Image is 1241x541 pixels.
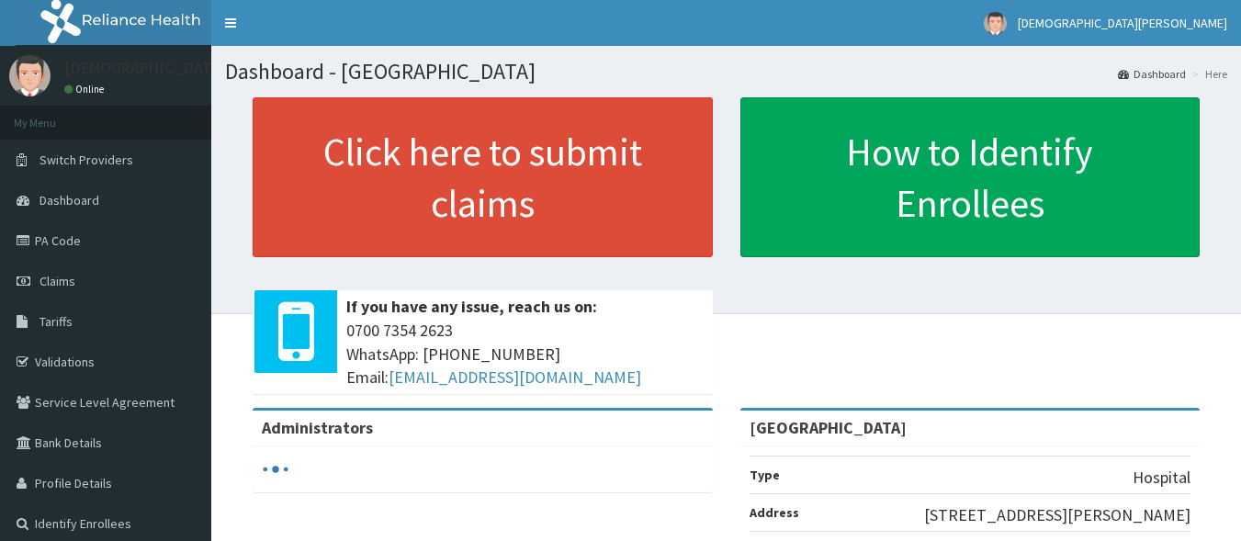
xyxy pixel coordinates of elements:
b: Address [750,504,799,521]
p: Hospital [1133,466,1190,490]
a: Click here to submit claims [253,97,713,257]
strong: [GEOGRAPHIC_DATA] [750,417,907,438]
li: Here [1188,66,1227,82]
span: Tariffs [39,313,73,330]
a: Dashboard [1118,66,1186,82]
a: Online [64,83,108,96]
img: User Image [9,55,51,96]
img: User Image [984,12,1007,35]
h1: Dashboard - [GEOGRAPHIC_DATA] [225,60,1227,84]
span: Claims [39,273,75,289]
span: Dashboard [39,192,99,209]
svg: audio-loading [262,456,289,483]
b: If you have any issue, reach us on: [346,296,597,317]
a: How to Identify Enrollees [740,97,1201,257]
span: [DEMOGRAPHIC_DATA][PERSON_NAME] [1018,15,1227,31]
a: [EMAIL_ADDRESS][DOMAIN_NAME] [389,366,641,388]
p: [STREET_ADDRESS][PERSON_NAME] [924,503,1190,527]
b: Type [750,467,780,483]
span: Switch Providers [39,152,133,168]
b: Administrators [262,417,373,438]
p: [DEMOGRAPHIC_DATA][PERSON_NAME] [64,60,347,76]
span: 0700 7354 2623 WhatsApp: [PHONE_NUMBER] Email: [346,319,704,389]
